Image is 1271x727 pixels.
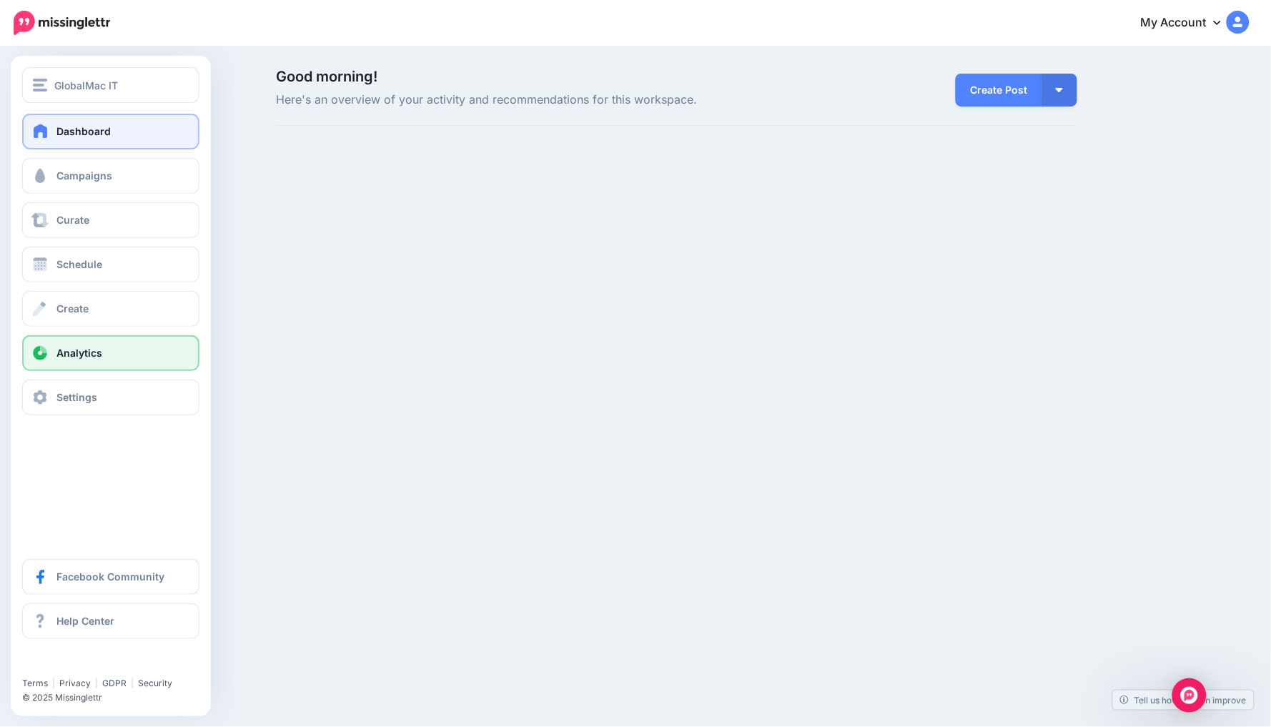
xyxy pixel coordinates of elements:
span: | [95,678,98,688]
a: Tell us how we can improve [1113,691,1254,710]
a: Analytics [22,335,199,371]
span: | [52,678,55,688]
span: GlobalMac IT [54,77,118,94]
span: Schedule [56,258,102,270]
a: Privacy [59,678,91,688]
iframe: Twitter Follow Button [22,657,133,671]
span: Curate [56,214,89,226]
a: GDPR [102,678,127,688]
span: Facebook Community [56,570,164,583]
li: © 2025 Missinglettr [22,691,210,705]
span: Analytics [56,347,102,359]
img: arrow-down-white.png [1056,88,1063,92]
span: Help Center [56,615,114,627]
a: Dashboard [22,114,199,149]
span: Dashboard [56,125,111,137]
span: Campaigns [56,169,112,182]
a: Help Center [22,603,199,639]
a: Campaigns [22,158,199,194]
a: Create [22,291,199,327]
img: Missinglettr [14,11,110,35]
a: Security [138,678,172,688]
button: GlobalMac IT [22,67,199,103]
img: menu.png [33,79,47,92]
div: Open Intercom Messenger [1172,678,1207,713]
span: Good morning! [277,68,378,85]
a: Create Post [956,74,1042,107]
a: Terms [22,678,48,688]
span: Settings [56,391,97,403]
a: My Account [1127,6,1250,41]
a: Schedule [22,247,199,282]
span: | [131,678,134,688]
a: Settings [22,380,199,415]
span: Here's an overview of your activity and recommendations for this workspace. [277,91,803,109]
a: Curate [22,202,199,238]
span: Create [56,302,89,315]
a: Facebook Community [22,559,199,595]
